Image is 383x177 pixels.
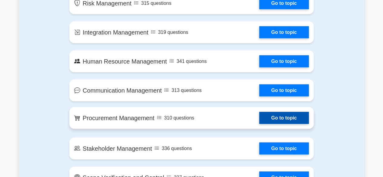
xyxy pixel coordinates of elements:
a: Go to topic [259,112,309,124]
a: Go to topic [259,143,309,155]
a: Go to topic [259,55,309,67]
a: Go to topic [259,84,309,97]
a: Go to topic [259,26,309,38]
